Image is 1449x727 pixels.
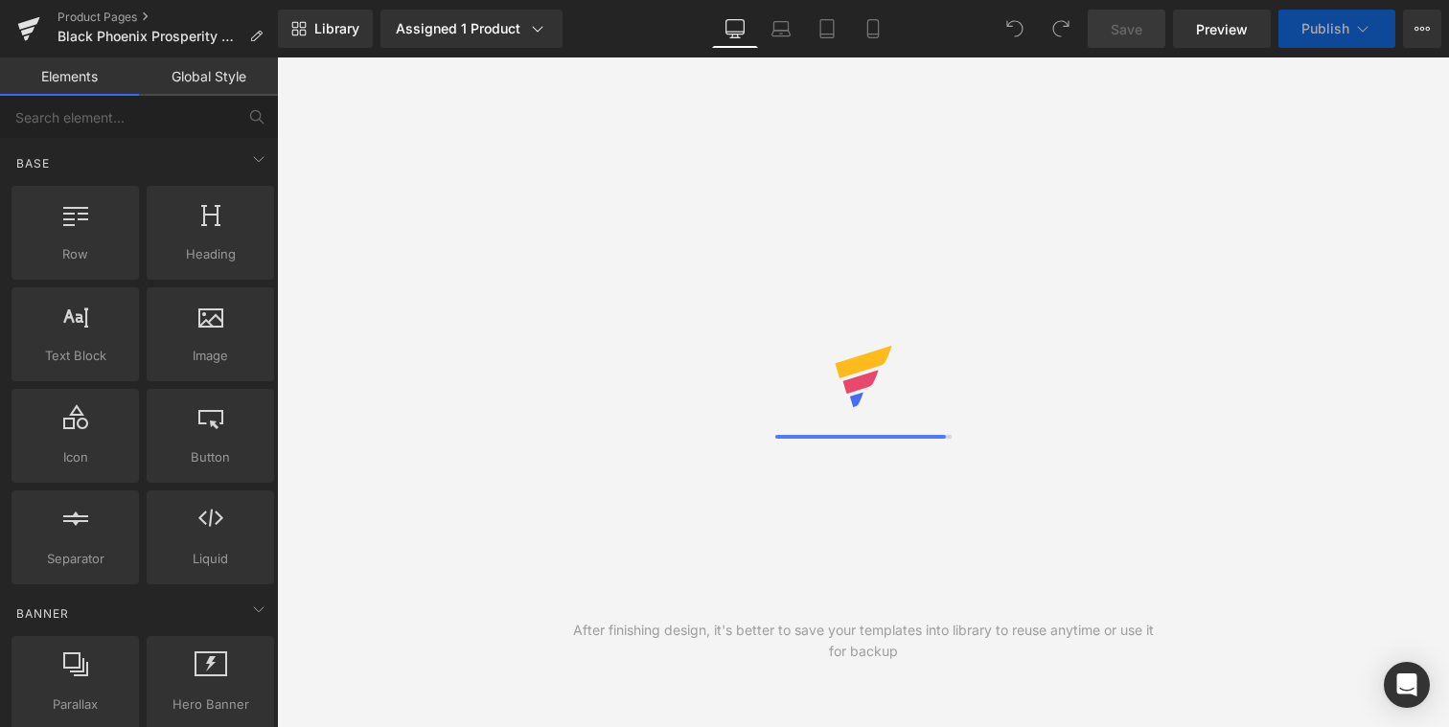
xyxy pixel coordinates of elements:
span: Separator [17,549,133,569]
a: New Library [278,10,373,48]
span: Parallax [17,694,133,715]
a: Preview [1173,10,1271,48]
a: Global Style [139,57,278,96]
span: Banner [14,604,71,623]
span: Preview [1196,19,1248,39]
span: Save [1111,19,1142,39]
button: More [1403,10,1441,48]
span: Library [314,20,359,37]
span: Text Block [17,346,133,366]
span: Button [152,447,268,467]
span: Black Phoenix Prosperity Mala - Introductory Sale [57,29,241,44]
span: Hero Banner [152,694,268,715]
button: Publish [1278,10,1395,48]
span: Heading [152,244,268,264]
span: Base [14,154,52,172]
a: Desktop [712,10,758,48]
div: After finishing design, it's better to save your templates into library to reuse anytime or use i... [570,620,1157,662]
div: Assigned 1 Product [396,19,547,38]
button: Redo [1042,10,1080,48]
span: Row [17,244,133,264]
span: Publish [1301,21,1349,36]
div: Open Intercom Messenger [1384,662,1430,708]
a: Mobile [850,10,896,48]
a: Product Pages [57,10,278,25]
button: Undo [996,10,1034,48]
span: Icon [17,447,133,467]
span: Liquid [152,549,268,569]
span: Image [152,346,268,366]
a: Tablet [804,10,850,48]
a: Laptop [758,10,804,48]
